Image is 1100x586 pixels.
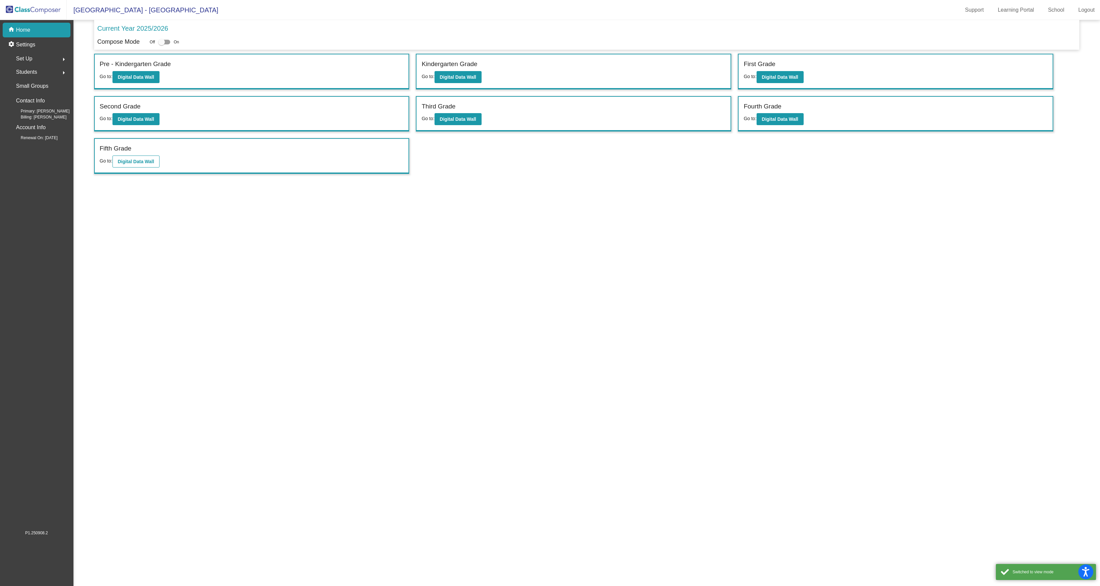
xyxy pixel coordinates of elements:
[744,116,756,121] span: Go to:
[174,39,179,45] span: On
[112,113,160,125] button: Digital Data Wall
[60,69,68,77] mat-icon: arrow_right
[60,55,68,63] mat-icon: arrow_right
[97,37,140,46] p: Compose Mode
[112,71,160,83] button: Digital Data Wall
[993,5,1040,15] a: Learning Portal
[757,113,804,125] button: Digital Data Wall
[16,26,30,34] p: Home
[97,23,168,33] p: Current Year 2025/2026
[118,159,154,164] b: Digital Data Wall
[422,116,434,121] span: Go to:
[960,5,989,15] a: Support
[762,74,798,80] b: Digital Data Wall
[422,59,477,69] label: Kindergarten Grade
[100,116,112,121] span: Go to:
[16,123,46,132] p: Account Info
[67,5,218,15] span: [GEOGRAPHIC_DATA] - [GEOGRAPHIC_DATA]
[16,54,32,63] span: Set Up
[100,74,112,79] span: Go to:
[435,113,482,125] button: Digital Data Wall
[16,96,45,105] p: Contact Info
[762,116,798,122] b: Digital Data Wall
[757,71,804,83] button: Digital Data Wall
[118,74,154,80] b: Digital Data Wall
[16,41,35,49] p: Settings
[16,81,48,91] p: Small Groups
[100,102,141,111] label: Second Grade
[10,135,57,141] span: Renewal On: [DATE]
[440,116,476,122] b: Digital Data Wall
[744,102,781,111] label: Fourth Grade
[422,102,455,111] label: Third Grade
[150,39,155,45] span: Off
[744,74,756,79] span: Go to:
[422,74,434,79] span: Go to:
[1073,5,1100,15] a: Logout
[440,74,476,80] b: Digital Data Wall
[118,116,154,122] b: Digital Data Wall
[10,114,66,120] span: Billing: [PERSON_NAME]
[8,41,16,49] mat-icon: settings
[8,26,16,34] mat-icon: home
[1043,5,1070,15] a: School
[16,67,37,77] span: Students
[100,144,131,154] label: Fifth Grade
[1013,569,1091,575] div: Switched to view mode
[112,156,160,168] button: Digital Data Wall
[744,59,775,69] label: First Grade
[435,71,482,83] button: Digital Data Wall
[10,108,70,114] span: Primary: [PERSON_NAME]
[100,59,171,69] label: Pre - Kindergarten Grade
[100,158,112,164] span: Go to:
